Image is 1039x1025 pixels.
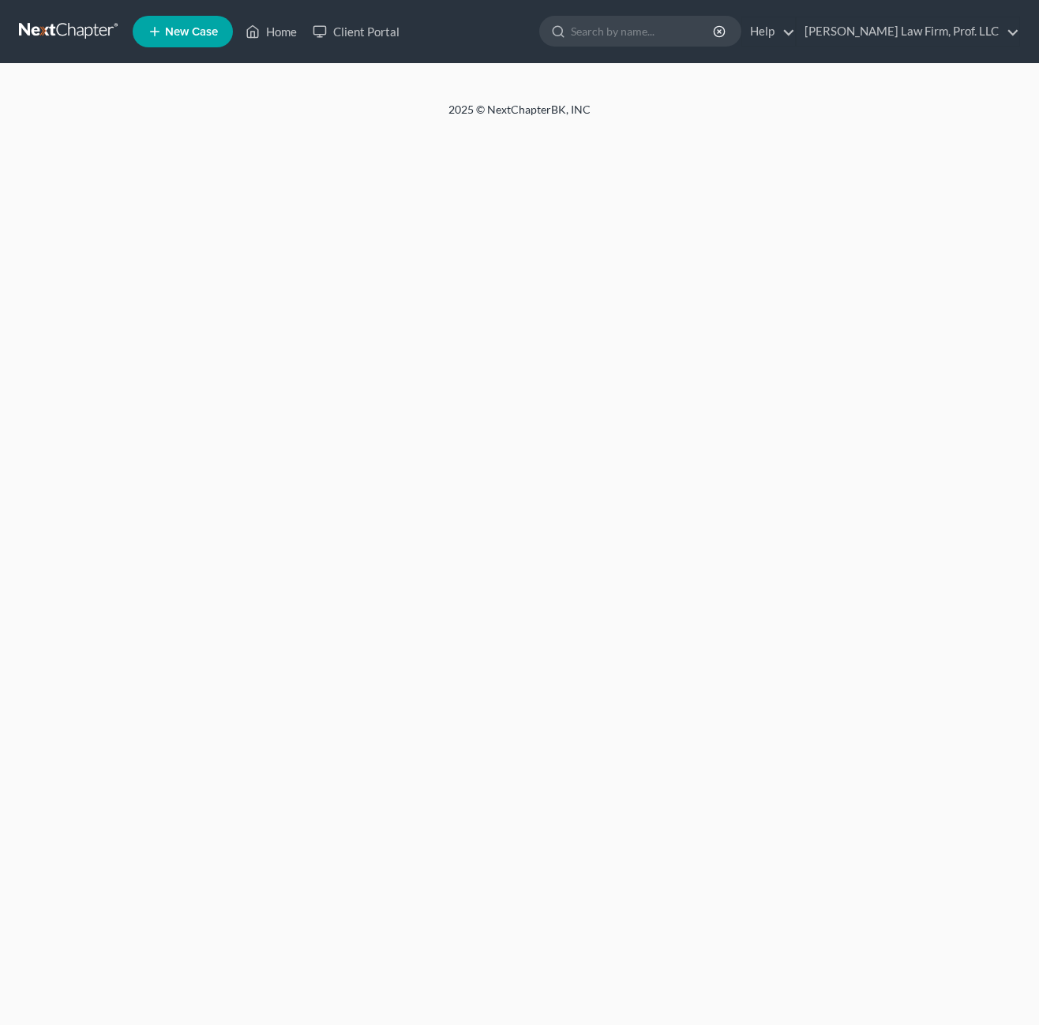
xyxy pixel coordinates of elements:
span: New Case [165,26,218,38]
a: Help [742,17,795,46]
a: [PERSON_NAME] Law Firm, Prof. LLC [797,17,1019,46]
a: Home [238,17,305,46]
div: 2025 © NextChapterBK, INC [69,102,970,130]
a: Client Portal [305,17,407,46]
input: Search by name... [571,17,715,46]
